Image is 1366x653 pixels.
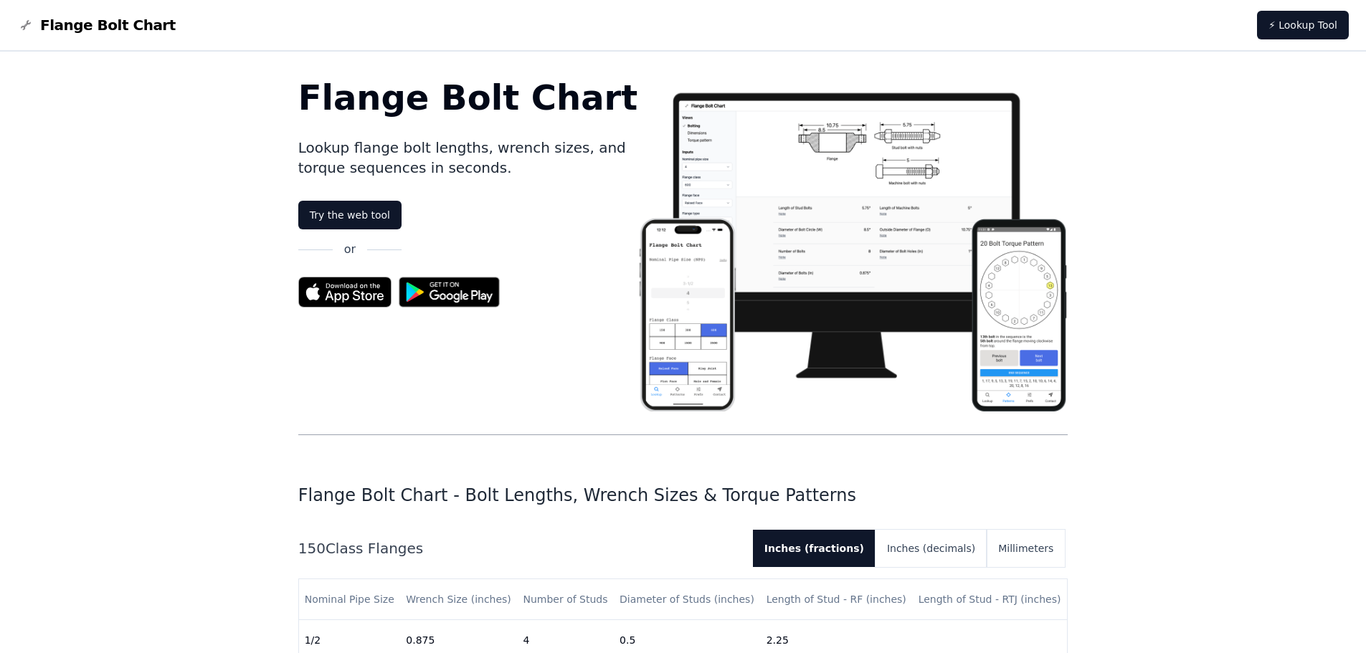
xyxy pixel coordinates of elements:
[761,579,913,620] th: Length of Stud - RF (inches)
[298,484,1068,507] h1: Flange Bolt Chart - Bolt Lengths, Wrench Sizes & Torque Patterns
[298,277,392,308] img: App Store badge for the Flange Bolt Chart app
[913,579,1068,620] th: Length of Stud - RTJ (inches)
[876,530,987,567] button: Inches (decimals)
[40,15,176,35] span: Flange Bolt Chart
[298,201,402,229] a: Try the web tool
[298,538,741,558] h2: 150 Class Flanges
[298,138,638,178] p: Lookup flange bolt lengths, wrench sizes, and torque sequences in seconds.
[400,579,517,620] th: Wrench Size (inches)
[17,15,176,35] a: Flange Bolt Chart LogoFlange Bolt Chart
[753,530,876,567] button: Inches (fractions)
[298,80,638,115] h1: Flange Bolt Chart
[299,579,401,620] th: Nominal Pipe Size
[344,241,356,258] p: or
[637,80,1068,411] img: Flange bolt chart app screenshot
[392,270,508,315] img: Get it on Google Play
[1257,11,1349,39] a: ⚡ Lookup Tool
[517,579,614,620] th: Number of Studs
[17,16,34,34] img: Flange Bolt Chart Logo
[987,530,1065,567] button: Millimeters
[614,579,761,620] th: Diameter of Studs (inches)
